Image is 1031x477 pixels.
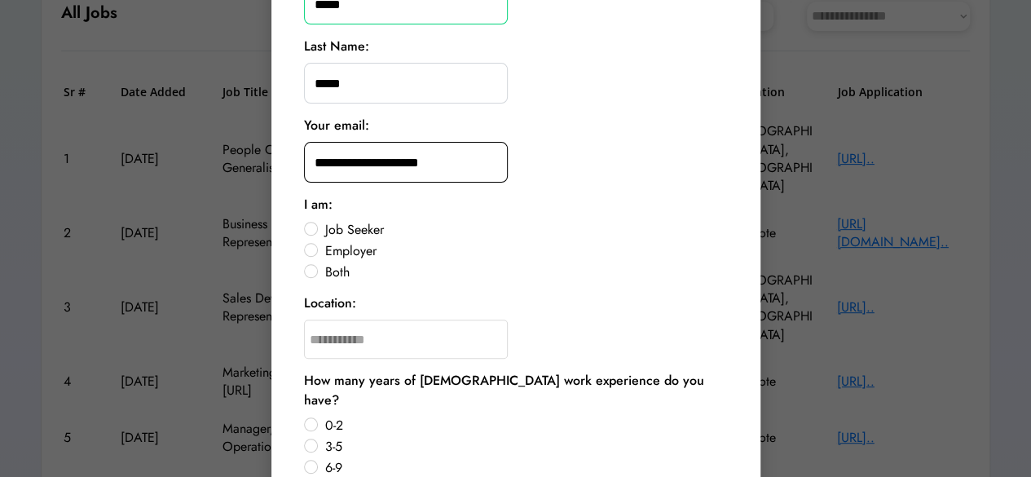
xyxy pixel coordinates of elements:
label: Both [320,266,728,279]
label: 0-2 [320,419,728,432]
label: 6-9 [320,462,728,475]
label: 3-5 [320,440,728,453]
div: How many years of [DEMOGRAPHIC_DATA] work experience do you have? [304,371,728,410]
div: Your email: [304,116,369,135]
label: Job Seeker [320,223,728,236]
div: Last Name: [304,37,369,56]
label: Employer [320,245,728,258]
div: I am: [304,195,333,214]
div: Location: [304,294,356,313]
